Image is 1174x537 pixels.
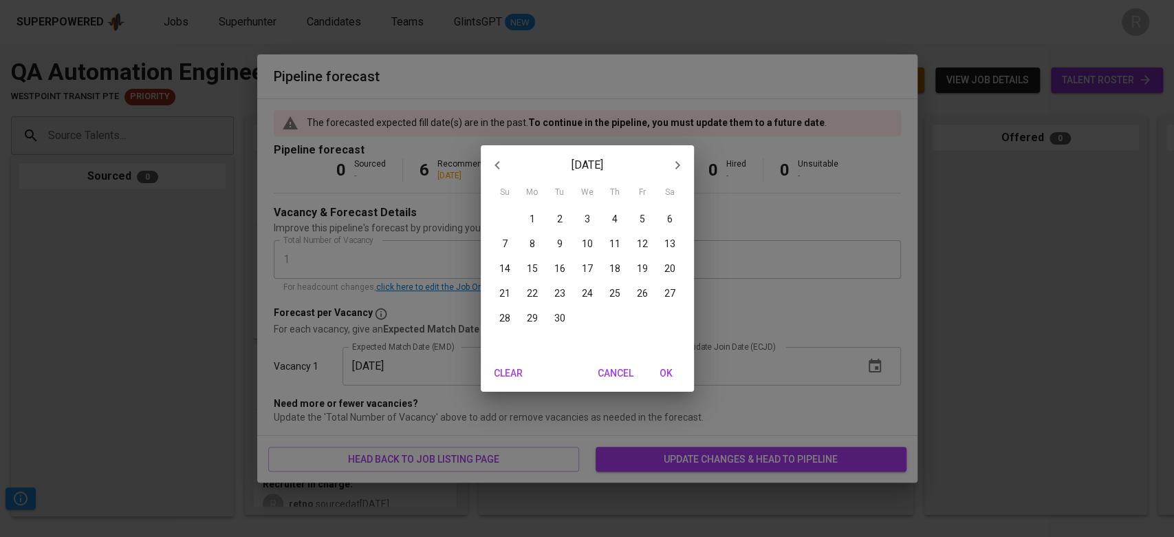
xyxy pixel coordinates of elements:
[492,306,517,330] button: 28
[499,262,510,275] p: 14
[664,237,675,251] p: 13
[585,212,590,226] p: 3
[547,281,572,306] button: 23
[630,231,655,256] button: 12
[547,231,572,256] button: 9
[547,207,572,231] button: 2
[630,207,655,231] button: 5
[609,286,620,300] p: 25
[492,365,525,382] span: Clear
[657,231,682,256] button: 13
[527,262,538,275] p: 15
[609,262,620,275] p: 18
[664,262,675,275] p: 20
[612,212,618,226] p: 4
[644,361,688,386] button: OK
[520,256,545,281] button: 15
[657,207,682,231] button: 6
[554,286,565,300] p: 23
[637,286,648,300] p: 26
[575,256,600,281] button: 17
[667,212,673,226] p: 6
[575,231,600,256] button: 10
[547,186,572,200] span: Tu
[557,237,563,251] p: 9
[520,306,545,330] button: 29
[492,281,517,306] button: 21
[492,231,517,256] button: 7
[554,262,565,275] p: 16
[609,237,620,251] p: 11
[657,256,682,281] button: 20
[592,361,639,386] button: Cancel
[630,186,655,200] span: Fr
[582,286,593,300] p: 24
[520,231,545,256] button: 8
[486,361,530,386] button: Clear
[554,311,565,325] p: 30
[582,262,593,275] p: 17
[527,311,538,325] p: 29
[657,281,682,306] button: 27
[630,281,655,306] button: 26
[602,256,627,281] button: 18
[637,262,648,275] p: 19
[547,256,572,281] button: 16
[520,281,545,306] button: 22
[530,237,535,251] p: 8
[492,186,517,200] span: Su
[637,237,648,251] p: 12
[630,256,655,281] button: 19
[602,281,627,306] button: 25
[499,311,510,325] p: 28
[640,212,645,226] p: 5
[547,306,572,330] button: 30
[492,256,517,281] button: 14
[582,237,593,251] p: 10
[602,207,627,231] button: 4
[514,157,661,173] p: [DATE]
[557,212,563,226] p: 2
[602,186,627,200] span: Th
[657,186,682,200] span: Sa
[602,231,627,256] button: 11
[502,237,508,251] p: 7
[530,212,535,226] p: 1
[499,286,510,300] p: 21
[575,186,600,200] span: We
[527,286,538,300] p: 22
[598,365,633,382] span: Cancel
[650,365,683,382] span: OK
[664,286,675,300] p: 27
[575,281,600,306] button: 24
[575,207,600,231] button: 3
[520,186,545,200] span: Mo
[520,207,545,231] button: 1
